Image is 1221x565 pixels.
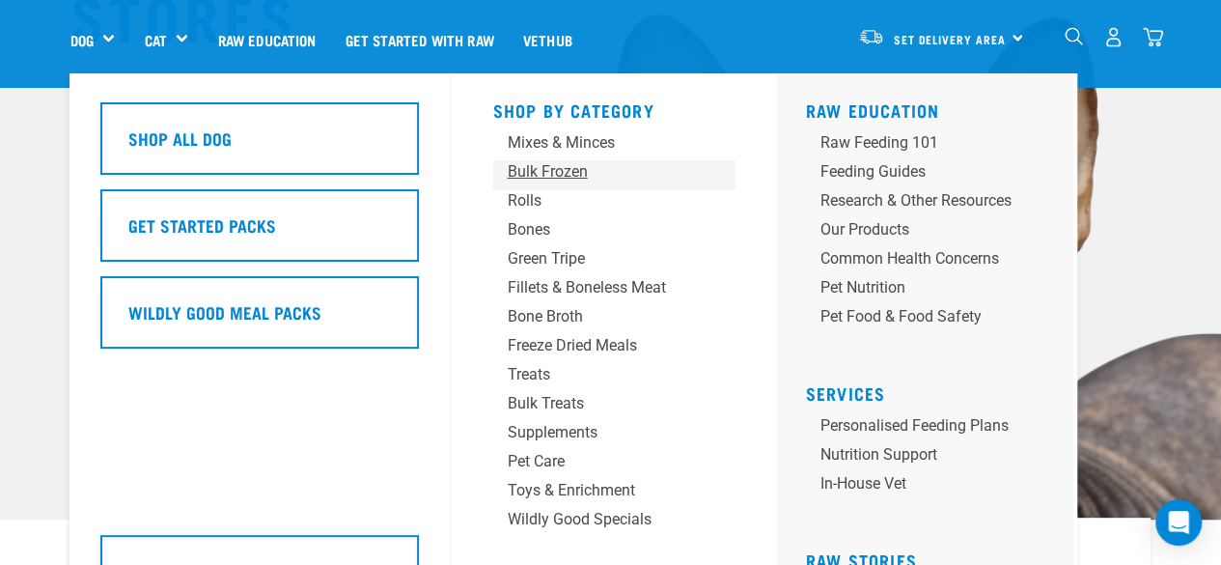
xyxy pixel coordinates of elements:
[493,450,735,479] a: Pet Care
[806,160,1058,189] a: Feeding Guides
[493,218,735,247] a: Bones
[806,383,1058,399] h5: Services
[508,363,688,386] div: Treats
[508,508,688,531] div: Wildly Good Specials
[820,160,1012,184] div: Feeding Guides
[100,276,419,363] a: Wildly Good Meal Packs
[100,102,419,189] a: Shop All Dog
[493,305,735,334] a: Bone Broth
[203,1,330,78] a: Raw Education
[144,29,166,51] a: Cat
[806,305,1058,334] a: Pet Food & Food Safety
[128,126,232,151] h5: Shop All Dog
[493,276,735,305] a: Fillets & Boneless Meat
[508,479,688,502] div: Toys & Enrichment
[820,247,1012,270] div: Common Health Concerns
[508,247,688,270] div: Green Tripe
[508,160,688,184] div: Bulk Frozen
[806,105,940,115] a: Raw Education
[70,29,94,51] a: Dog
[128,212,276,238] h5: Get Started Packs
[493,131,735,160] a: Mixes & Minces
[508,392,688,415] div: Bulk Treats
[508,218,688,241] div: Bones
[806,189,1058,218] a: Research & Other Resources
[858,28,884,45] img: van-moving.png
[493,247,735,276] a: Green Tripe
[508,450,688,473] div: Pet Care
[493,479,735,508] a: Toys & Enrichment
[508,305,688,328] div: Bone Broth
[806,218,1058,247] a: Our Products
[493,508,735,537] a: Wildly Good Specials
[806,472,1058,501] a: In-house vet
[508,131,688,155] div: Mixes & Minces
[508,189,688,212] div: Rolls
[820,276,1012,299] div: Pet Nutrition
[820,218,1012,241] div: Our Products
[493,421,735,450] a: Supplements
[806,443,1058,472] a: Nutrition Support
[806,276,1058,305] a: Pet Nutrition
[493,100,735,116] h5: Shop By Category
[331,1,509,78] a: Get started with Raw
[806,247,1058,276] a: Common Health Concerns
[894,36,1006,42] span: Set Delivery Area
[509,1,587,78] a: Vethub
[1065,27,1083,45] img: home-icon-1@2x.png
[493,189,735,218] a: Rolls
[806,131,1058,160] a: Raw Feeding 101
[1143,27,1163,47] img: home-icon@2x.png
[493,160,735,189] a: Bulk Frozen
[1155,499,1202,546] div: Open Intercom Messenger
[806,414,1058,443] a: Personalised Feeding Plans
[100,189,419,276] a: Get Started Packs
[493,363,735,392] a: Treats
[493,334,735,363] a: Freeze Dried Meals
[508,421,688,444] div: Supplements
[820,305,1012,328] div: Pet Food & Food Safety
[806,555,917,565] a: Raw Stories
[820,189,1012,212] div: Research & Other Resources
[1103,27,1124,47] img: user.png
[508,276,688,299] div: Fillets & Boneless Meat
[128,299,321,325] h5: Wildly Good Meal Packs
[508,334,688,357] div: Freeze Dried Meals
[820,131,1012,155] div: Raw Feeding 101
[493,392,735,421] a: Bulk Treats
